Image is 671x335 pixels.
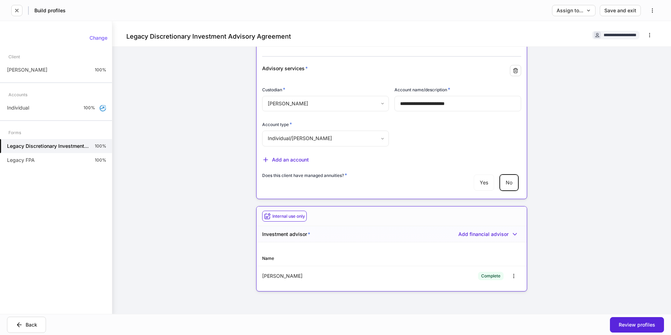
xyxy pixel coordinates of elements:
[8,88,27,101] div: Accounts
[85,32,112,44] button: Change
[262,131,388,146] div: Individual/[PERSON_NAME]
[95,67,106,73] p: 100%
[600,5,641,16] button: Save and exit
[7,317,46,333] button: Back
[552,5,596,16] button: Assign to...
[262,255,392,262] div: Name
[394,86,450,93] h6: Account name/description
[262,96,388,111] div: [PERSON_NAME]
[604,8,636,13] div: Save and exit
[16,321,37,328] div: Back
[262,156,309,163] button: Add an account
[8,126,21,139] div: Forms
[34,7,66,14] h5: Build profiles
[7,143,89,150] h5: Legacy Discretionary Investment Advisory Agreement
[8,51,20,63] div: Client
[95,157,106,163] p: 100%
[610,317,664,333] button: Review profiles
[262,172,347,179] h6: Does this client have managed annuities?
[458,231,521,238] button: Add financial advisor
[7,66,47,73] p: [PERSON_NAME]
[481,272,500,279] div: Complete
[89,35,107,40] div: Change
[262,121,292,128] h6: Account type
[619,322,655,327] div: Review profiles
[84,105,95,111] p: 100%
[262,272,392,280] div: [PERSON_NAME]
[95,143,106,149] p: 100%
[272,213,305,219] h6: Internal use only
[262,65,433,72] div: Advisory services
[557,8,591,13] div: Assign to...
[7,157,35,164] p: Legacy FPA
[126,32,291,41] h4: Legacy Discretionary Investment Advisory Agreement
[262,86,285,93] h6: Custodian
[7,104,29,111] p: Individual
[262,231,310,238] h5: Investment advisor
